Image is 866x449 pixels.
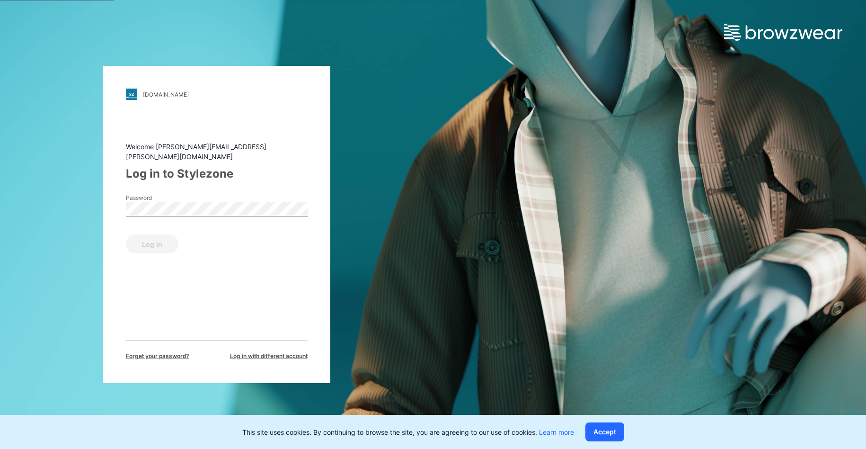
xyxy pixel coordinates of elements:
[126,142,308,162] div: Welcome [PERSON_NAME][EMAIL_ADDRESS][PERSON_NAME][DOMAIN_NAME]
[539,428,574,436] a: Learn more
[126,352,189,360] span: Forget your password?
[143,91,189,98] div: [DOMAIN_NAME]
[126,165,308,182] div: Log in to Stylezone
[126,194,192,202] label: Password
[230,352,308,360] span: Log in with different account
[126,89,308,100] a: [DOMAIN_NAME]
[724,24,842,41] img: browzwear-logo.e42bd6dac1945053ebaf764b6aa21510.svg
[242,427,574,437] p: This site uses cookies. By continuing to browse the site, you are agreeing to our use of cookies.
[126,89,137,100] img: stylezone-logo.562084cfcfab977791bfbf7441f1a819.svg
[585,422,624,441] button: Accept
